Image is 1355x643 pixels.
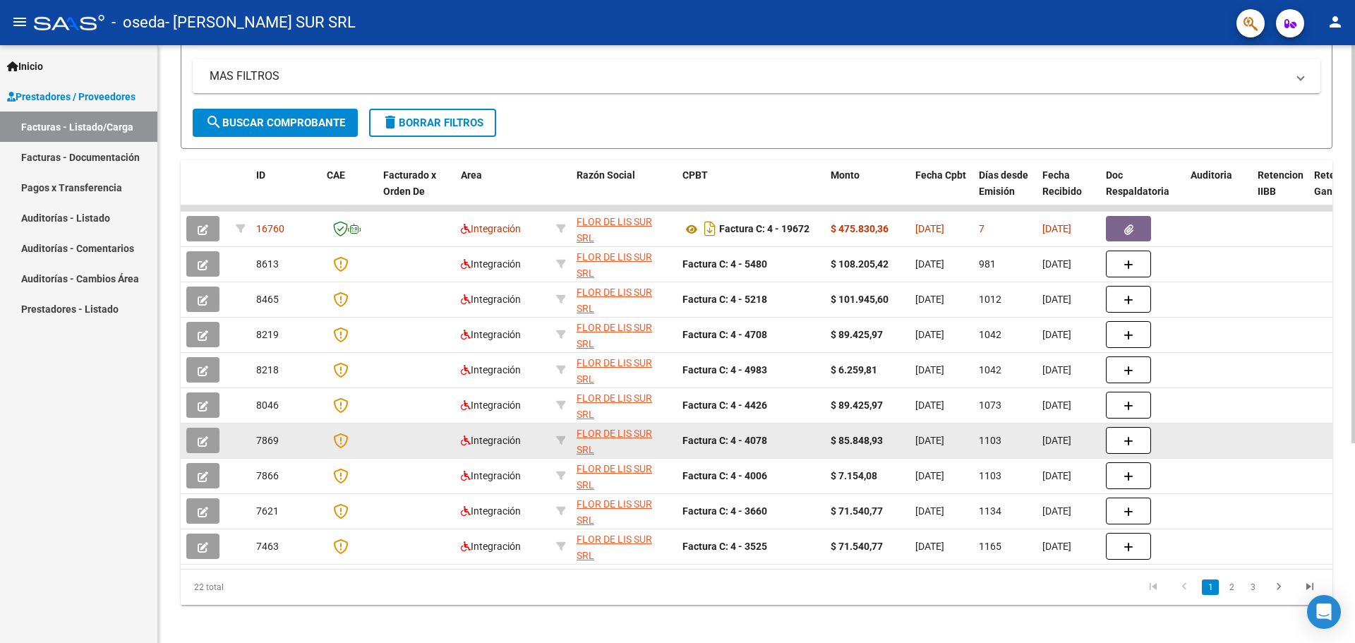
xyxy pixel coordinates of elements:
span: Monto [831,169,860,181]
div: 30715123815 [577,320,671,349]
span: 1073 [979,399,1001,411]
datatable-header-cell: Razón Social [571,160,677,222]
span: 7621 [256,505,279,517]
datatable-header-cell: Auditoria [1185,160,1252,222]
span: [DATE] [915,435,944,446]
datatable-header-cell: Facturado x Orden De [378,160,455,222]
div: 30715123815 [577,426,671,455]
span: [DATE] [915,294,944,305]
span: FLOR DE LIS SUR SRL [577,498,652,526]
li: page 2 [1221,575,1242,599]
span: 1165 [979,541,1001,552]
mat-expansion-panel-header: MAS FILTROS [193,59,1320,93]
strong: $ 71.540,77 [831,541,883,552]
span: Días desde Emisión [979,169,1028,197]
span: Doc Respaldatoria [1106,169,1169,197]
span: [DATE] [915,505,944,517]
span: Integración [461,329,521,340]
span: [DATE] [915,258,944,270]
span: [DATE] [1042,435,1071,446]
span: Integración [461,258,521,270]
strong: $ 475.830,36 [831,223,889,234]
div: 30715123815 [577,284,671,314]
strong: Factura C: 4 - 4006 [682,470,767,481]
span: 1042 [979,364,1001,375]
span: FLOR DE LIS SUR SRL [577,287,652,314]
span: Razón Social [577,169,635,181]
span: FLOR DE LIS SUR SRL [577,463,652,491]
strong: Factura C: 4 - 3525 [682,541,767,552]
mat-icon: person [1327,13,1344,30]
a: 3 [1244,579,1261,595]
span: [DATE] [1042,294,1071,305]
span: Fecha Recibido [1042,169,1082,197]
mat-icon: search [205,114,222,131]
span: 8613 [256,258,279,270]
strong: Factura C: 4 - 19672 [719,224,809,235]
span: [DATE] [915,223,944,234]
a: go to last page [1296,579,1323,595]
datatable-header-cell: CAE [321,160,378,222]
span: FLOR DE LIS SUR SRL [577,357,652,385]
span: FLOR DE LIS SUR SRL [577,428,652,455]
strong: Factura C: 4 - 4708 [682,329,767,340]
span: ID [256,169,265,181]
span: 1134 [979,505,1001,517]
span: [DATE] [1042,505,1071,517]
span: Integración [461,435,521,446]
datatable-header-cell: Fecha Recibido [1037,160,1100,222]
span: FLOR DE LIS SUR SRL [577,251,652,279]
li: page 1 [1200,575,1221,599]
span: [DATE] [1042,258,1071,270]
span: 7 [979,223,984,234]
span: [DATE] [915,329,944,340]
span: [DATE] [1042,399,1071,411]
span: Prestadores / Proveedores [7,89,135,104]
span: - [PERSON_NAME] SUR SRL [165,7,356,38]
strong: $ 85.848,93 [831,435,883,446]
span: Integración [461,505,521,517]
span: CAE [327,169,345,181]
div: 30715123815 [577,390,671,420]
mat-icon: delete [382,114,399,131]
datatable-header-cell: ID [251,160,321,222]
strong: Factura C: 4 - 4983 [682,364,767,375]
span: Area [461,169,482,181]
datatable-header-cell: Retencion IIBB [1252,160,1308,222]
mat-panel-title: MAS FILTROS [210,68,1287,84]
datatable-header-cell: CPBT [677,160,825,222]
datatable-header-cell: Monto [825,160,910,222]
a: 1 [1202,579,1219,595]
div: 30715123815 [577,461,671,491]
i: Descargar documento [701,217,719,240]
li: page 3 [1242,575,1263,599]
span: Integración [461,223,521,234]
button: Buscar Comprobante [193,109,358,137]
button: Borrar Filtros [369,109,496,137]
span: Auditoria [1191,169,1232,181]
span: [DATE] [915,399,944,411]
div: 30715123815 [577,214,671,244]
datatable-header-cell: Fecha Cpbt [910,160,973,222]
a: go to previous page [1171,579,1198,595]
div: Open Intercom Messenger [1307,595,1341,629]
span: [DATE] [915,541,944,552]
span: CPBT [682,169,708,181]
span: 7869 [256,435,279,446]
strong: Factura C: 4 - 3660 [682,505,767,517]
span: 16760 [256,223,284,234]
strong: $ 71.540,77 [831,505,883,517]
span: [DATE] [915,364,944,375]
span: FLOR DE LIS SUR SRL [577,216,652,244]
span: 8219 [256,329,279,340]
span: Integración [461,399,521,411]
span: FLOR DE LIS SUR SRL [577,534,652,561]
span: 8465 [256,294,279,305]
span: 8046 [256,399,279,411]
a: go to next page [1265,579,1292,595]
strong: $ 6.259,81 [831,364,877,375]
span: [DATE] [1042,364,1071,375]
strong: $ 89.425,97 [831,329,883,340]
div: 22 total [181,570,409,605]
strong: $ 108.205,42 [831,258,889,270]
